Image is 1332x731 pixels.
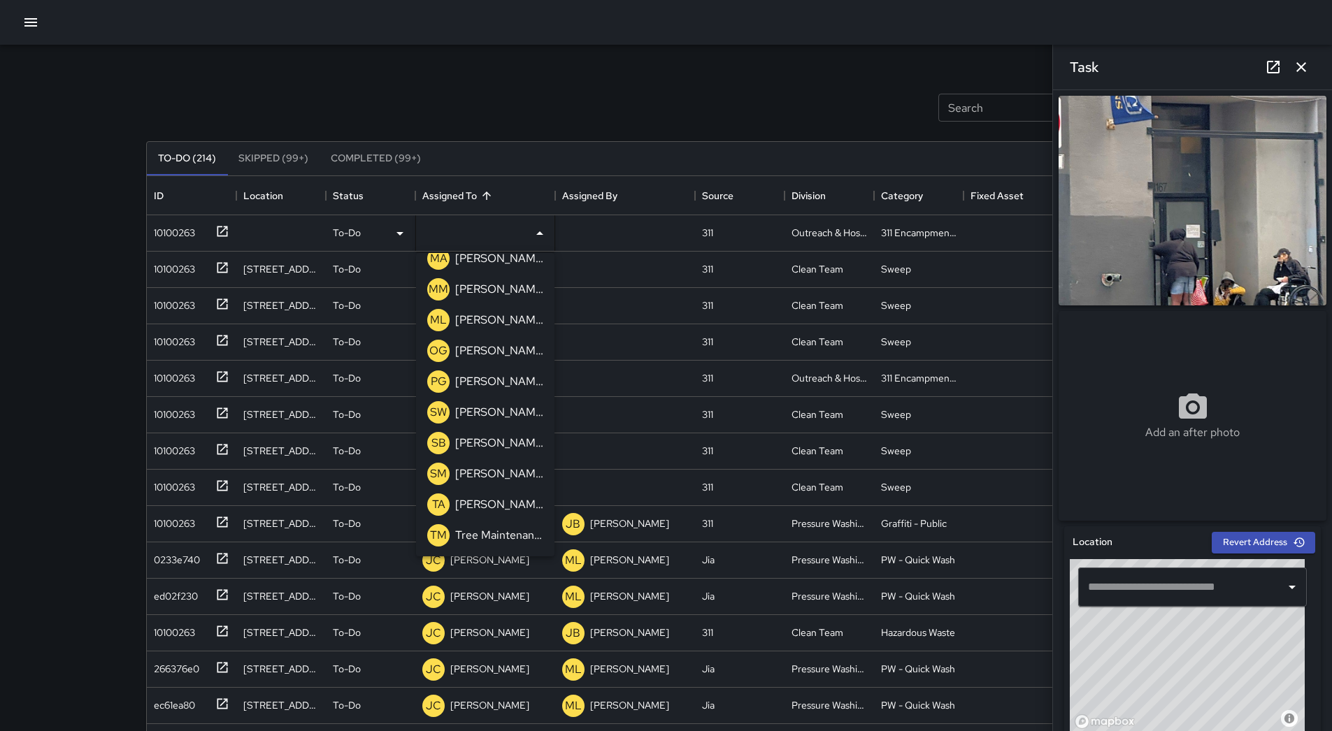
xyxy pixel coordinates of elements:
[333,444,361,458] p: To-Do
[881,298,911,312] div: Sweep
[426,588,441,605] p: JC
[426,697,441,714] p: JC
[148,402,195,421] div: 10100263
[148,656,199,676] div: 266376e0
[562,176,617,215] div: Assigned By
[455,465,543,482] p: [PERSON_NAME]
[154,176,164,215] div: ID
[243,625,319,639] div: 1258 Mission Street
[590,625,669,639] p: [PERSON_NAME]
[785,176,874,215] div: Division
[243,444,319,458] div: 98 7th Street
[333,407,361,421] p: To-Do
[792,625,843,639] div: Clean Team
[792,444,843,458] div: Clean Team
[148,547,200,567] div: 0233e740
[702,298,713,312] div: 311
[590,589,669,603] p: [PERSON_NAME]
[147,142,227,175] button: To-Do (214)
[702,407,713,421] div: 311
[565,552,582,569] p: ML
[333,516,361,530] p: To-Do
[333,226,361,240] p: To-Do
[792,480,843,494] div: Clean Team
[881,444,911,458] div: Sweep
[426,625,441,642] p: JC
[792,662,867,676] div: Pressure Washing
[590,698,669,712] p: [PERSON_NAME]
[450,553,529,567] p: [PERSON_NAME]
[792,553,867,567] div: Pressure Washing
[243,335,319,349] div: 514 Minna Street
[792,407,843,421] div: Clean Team
[148,475,195,494] div: 10100263
[426,552,441,569] p: JC
[881,371,957,385] div: 311 Encampments
[455,250,543,267] p: [PERSON_NAME]
[147,176,236,215] div: ID
[792,516,867,530] div: Pressure Washing
[702,516,713,530] div: 311
[565,588,582,605] p: ML
[430,250,447,267] p: MA
[243,371,319,385] div: 993 Mission Street
[455,342,543,359] p: [PERSON_NAME]
[792,589,867,603] div: Pressure Washing
[792,371,867,385] div: Outreach & Hospitality
[148,220,195,240] div: 10100263
[148,329,195,349] div: 10100263
[881,698,955,712] div: PW - Quick Wash
[148,620,195,639] div: 10100263
[881,262,911,276] div: Sweep
[430,404,447,421] p: SW
[792,335,843,349] div: Clean Team
[236,176,326,215] div: Location
[455,373,543,390] p: [PERSON_NAME]
[530,224,550,243] button: Close
[450,589,529,603] p: [PERSON_NAME]
[243,480,319,494] div: 945 Market Street
[450,662,529,676] p: [PERSON_NAME]
[429,342,447,359] p: OG
[971,176,1024,215] div: Fixed Asset
[333,625,361,639] p: To-Do
[455,281,543,298] p: [PERSON_NAME]
[702,662,715,676] div: Jia
[432,496,445,513] p: TA
[702,553,715,567] div: Jia
[881,480,911,494] div: Sweep
[333,698,361,712] p: To-Do
[792,298,843,312] div: Clean Team
[565,661,582,678] p: ML
[702,226,713,240] div: 311
[590,553,669,567] p: [PERSON_NAME]
[590,516,669,530] p: [PERSON_NAME]
[415,176,555,215] div: Assigned To
[792,226,867,240] div: Outreach & Hospitality
[590,662,669,676] p: [PERSON_NAME]
[702,480,713,494] div: 311
[243,662,319,676] div: 39 Mason Street
[881,335,911,349] div: Sweep
[566,516,580,533] p: JB
[702,625,713,639] div: 311
[243,407,319,421] div: 421 Tehama Street
[450,625,529,639] p: [PERSON_NAME]
[792,176,826,215] div: Division
[555,176,695,215] div: Assigned By
[431,435,446,451] p: SB
[695,176,785,215] div: Source
[430,527,447,544] p: TM
[333,480,361,494] p: To-Do
[326,176,415,215] div: Status
[333,662,361,676] p: To-Do
[964,176,1053,215] div: Fixed Asset
[702,176,733,215] div: Source
[333,262,361,276] p: To-Do
[243,262,319,276] div: 550 Minna Street
[148,584,198,603] div: ed02f230
[702,335,713,349] div: 311
[881,176,923,215] div: Category
[881,625,955,639] div: Hazardous Waste
[426,661,441,678] p: JC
